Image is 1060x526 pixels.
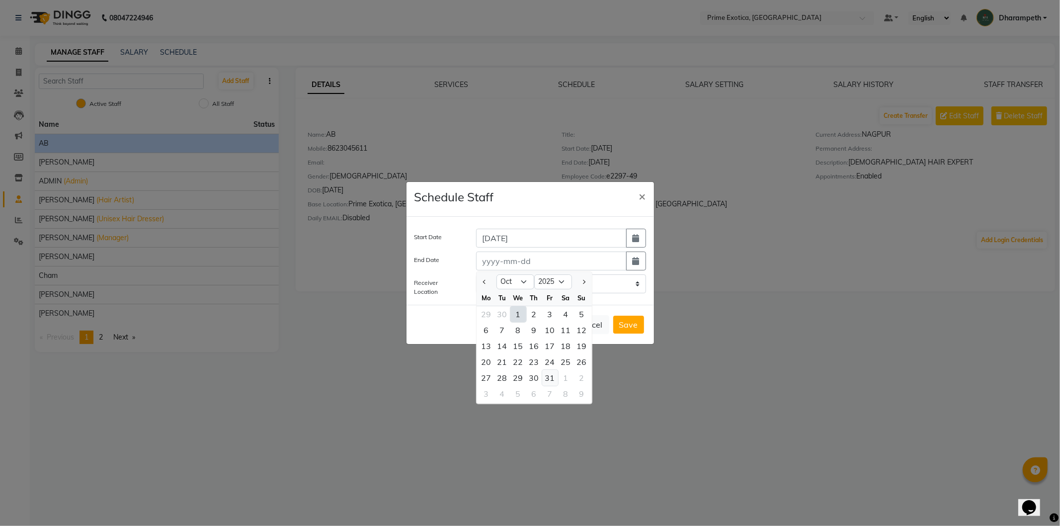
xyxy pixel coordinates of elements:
[494,386,510,402] div: 4
[494,290,510,306] div: Tu
[494,338,510,354] div: Tuesday, October 14, 2025
[558,322,574,338] div: 11
[479,306,494,322] div: Monday, September 29, 2025
[574,306,590,322] div: Sunday, October 5, 2025
[479,386,494,402] div: 3
[558,386,574,402] div: 8
[494,306,510,322] div: Tuesday, September 30, 2025
[481,274,489,290] button: Previous month
[1018,486,1050,516] iframe: chat widget
[414,256,440,264] label: End Date
[574,290,590,306] div: Su
[510,354,526,370] div: Wednesday, October 22, 2025
[574,354,590,370] div: Sunday, October 26, 2025
[494,322,510,338] div: Tuesday, October 7, 2025
[526,322,542,338] div: 9
[542,354,558,370] div: 24
[558,290,574,306] div: Sa
[414,190,494,204] h4: Schedule Staff
[574,322,590,338] div: Sunday, October 12, 2025
[613,316,644,334] button: Save
[574,306,590,322] div: 5
[510,306,526,322] div: Wednesday, October 1, 2025
[542,338,558,354] div: 17
[558,306,574,322] div: 4
[558,370,574,386] div: 1
[510,322,526,338] div: 8
[496,274,534,289] select: Select month
[494,338,510,354] div: 14
[526,290,542,306] div: Th
[526,370,542,386] div: 30
[542,338,558,354] div: Friday, October 17, 2025
[579,274,587,290] button: Next month
[479,354,494,370] div: Monday, October 20, 2025
[510,322,526,338] div: Wednesday, October 8, 2025
[526,386,542,402] div: Thursday, November 6, 2025
[558,338,574,354] div: 18
[574,370,590,386] div: 2
[639,188,646,203] span: ×
[479,338,494,354] div: 13
[494,386,510,402] div: Tuesday, November 4, 2025
[526,338,542,354] div: Thursday, October 16, 2025
[479,338,494,354] div: Monday, October 13, 2025
[558,322,574,338] div: Saturday, October 11, 2025
[414,278,461,296] label: Receiver Location
[526,386,542,402] div: 6
[574,370,590,386] div: Sunday, November 2, 2025
[494,370,510,386] div: Tuesday, October 28, 2025
[558,370,574,386] div: Saturday, November 1, 2025
[414,233,442,242] label: Start Date
[574,338,590,354] div: 19
[510,354,526,370] div: 22
[510,306,526,322] div: 1
[542,354,558,370] div: Friday, October 24, 2025
[526,338,542,354] div: 16
[526,354,542,370] div: Thursday, October 23, 2025
[479,370,494,386] div: 27
[558,354,574,370] div: 25
[476,229,627,248] input: yyyy-mm-dd
[631,182,654,210] button: Close
[542,306,558,322] div: 3
[510,386,526,402] div: Wednesday, November 5, 2025
[542,386,558,402] div: Friday, November 7, 2025
[542,290,558,306] div: Fr
[510,370,526,386] div: Wednesday, October 29, 2025
[494,370,510,386] div: 28
[542,386,558,402] div: 7
[534,274,572,289] select: Select year
[494,354,510,370] div: Tuesday, October 21, 2025
[558,338,574,354] div: Saturday, October 18, 2025
[574,338,590,354] div: Sunday, October 19, 2025
[476,252,627,270] input: yyyy-mm-dd
[479,386,494,402] div: Monday, November 3, 2025
[526,306,542,322] div: 2
[542,322,558,338] div: 10
[494,354,510,370] div: 21
[574,386,590,402] div: Sunday, November 9, 2025
[510,370,526,386] div: 29
[526,370,542,386] div: Thursday, October 30, 2025
[558,354,574,370] div: Saturday, October 25, 2025
[526,354,542,370] div: 23
[574,322,590,338] div: 12
[574,386,590,402] div: 9
[510,338,526,354] div: 15
[526,306,542,322] div: Thursday, October 2, 2025
[479,306,494,322] div: 29
[558,306,574,322] div: Saturday, October 4, 2025
[542,370,558,386] div: Friday, October 31, 2025
[479,370,494,386] div: Monday, October 27, 2025
[479,354,494,370] div: 20
[494,306,510,322] div: 30
[510,338,526,354] div: Wednesday, October 15, 2025
[542,370,558,386] div: 31
[558,386,574,402] div: Saturday, November 8, 2025
[542,322,558,338] div: Friday, October 10, 2025
[510,290,526,306] div: We
[526,322,542,338] div: Thursday, October 9, 2025
[479,322,494,338] div: Monday, October 6, 2025
[494,322,510,338] div: 7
